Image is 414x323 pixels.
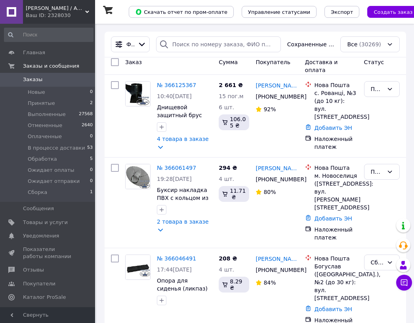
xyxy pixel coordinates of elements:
[371,258,383,267] div: Сборка
[87,144,93,152] span: 53
[242,6,317,18] button: Управление статусами
[256,164,298,172] a: [PERSON_NAME]
[396,275,412,291] button: Чат с покупателем
[157,176,192,182] span: 19:28[DATE]
[371,167,383,176] div: Принят
[23,49,45,56] span: Главная
[156,36,281,52] input: Поиск по номеру заказа, ФИО покупателя, номеру телефона, Email, номеру накладной
[28,122,62,129] span: Отмененные
[315,255,358,262] div: Нова Пошта
[256,82,298,89] a: [PERSON_NAME]
[347,40,357,48] span: Все
[90,189,93,196] span: 1
[28,189,47,196] span: Сборка
[157,165,196,171] a: № 366061497
[371,85,383,93] div: Принят
[157,218,209,225] a: 2 товара в заказе
[219,266,234,273] span: 4 шт.
[256,93,306,100] span: [PHONE_NUMBER]
[263,189,276,195] span: 80%
[28,178,80,185] span: Ожидает отправки
[28,89,45,96] span: Новые
[219,104,234,110] span: 6 шт.
[256,59,290,65] span: Покупатель
[219,277,249,293] div: 8.29 ₴
[315,172,358,211] div: м. Новоселиця ([STREET_ADDRESS]: вул. [PERSON_NAME][STREET_ADDRESS]
[219,176,234,182] span: 4 шт.
[219,186,249,202] div: 11.71 ₴
[315,164,358,172] div: Нова Пошта
[219,255,237,262] span: 208 ₴
[125,81,151,106] a: Фото товару
[126,40,134,48] span: Фильтры
[126,82,150,106] img: Фото товару
[90,178,93,185] span: 0
[248,9,310,15] span: Управление статусами
[157,104,205,142] a: Днищевой защитный брус пвх 120 мм, черный для надувных лодок
[305,59,338,73] span: Доставка и оплата
[315,306,352,312] a: Добавить ЭН
[90,167,93,174] span: 0
[315,135,358,151] div: Наложенный платеж
[331,9,353,15] span: Экспорт
[125,164,151,189] a: Фото товару
[28,111,66,118] span: Выполненные
[28,167,74,174] span: Ожидает оплаты
[157,93,192,99] span: 10:40[DATE]
[28,156,57,163] span: Обработка
[4,28,93,42] input: Поиск
[79,111,93,118] span: 27568
[28,133,62,140] span: Оплаченные
[263,279,276,286] span: 84%
[129,6,234,18] button: Скачать отчет по пром-оплате
[263,106,276,112] span: 92%
[23,294,66,301] span: Каталог ProSale
[157,277,210,315] a: Опора для сиденья (ликпаз) подвижная для надувных лодок ПВХ, цвет черный
[125,255,151,280] a: Фото товару
[219,114,249,130] div: 106.05 ₴
[219,165,237,171] span: 294 ₴
[157,82,196,88] a: № 366125367
[90,156,93,163] span: 5
[256,176,306,182] span: [PHONE_NUMBER]
[126,164,150,189] img: Фото товару
[26,12,95,19] div: Ваш ID: 2328030
[324,6,359,18] button: Экспорт
[23,246,73,260] span: Показатели работы компании
[315,226,358,241] div: Наложенный платеж
[315,89,358,121] div: с. Рованці, №3 (до 10 кг): вул. [STREET_ADDRESS]
[126,255,150,279] img: Фото товару
[90,89,93,96] span: 0
[315,125,352,131] a: Добавить ЭН
[23,232,59,239] span: Уведомления
[315,81,358,89] div: Нова Пошта
[23,205,54,212] span: Сообщения
[135,8,227,15] span: Скачать отчет по пром-оплате
[256,255,298,263] a: [PERSON_NAME]
[364,59,384,65] span: Статус
[157,187,212,233] a: Буксир накладка ПВХ с кольцом из нержавеющей стали, цвет серый, для надувных лодок ПВХ
[28,100,55,107] span: Принятые
[23,266,44,274] span: Отзывы
[315,215,352,222] a: Добавить ЭН
[23,76,42,83] span: Заказы
[82,122,93,129] span: 2640
[90,133,93,140] span: 0
[157,255,196,262] a: № 366046491
[374,9,412,15] span: Создать заказ
[28,144,85,152] span: В процессе доставки
[157,136,209,142] a: 4 товара в заказе
[23,219,68,226] span: Товары и услуги
[26,5,85,12] span: Аква Крузер / Aqua Cruiser
[315,262,358,302] div: Богуслав ([GEOGRAPHIC_DATA].), №2 (до 30 кг): вул. [STREET_ADDRESS]
[23,63,79,70] span: Заказы и сообщения
[219,93,243,99] span: 15 пог.м
[219,82,243,88] span: 2 661 ₴
[157,266,192,273] span: 17:44[DATE]
[125,59,142,65] span: Заказ
[90,100,93,107] span: 2
[287,40,334,48] span: Сохраненные фильтры:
